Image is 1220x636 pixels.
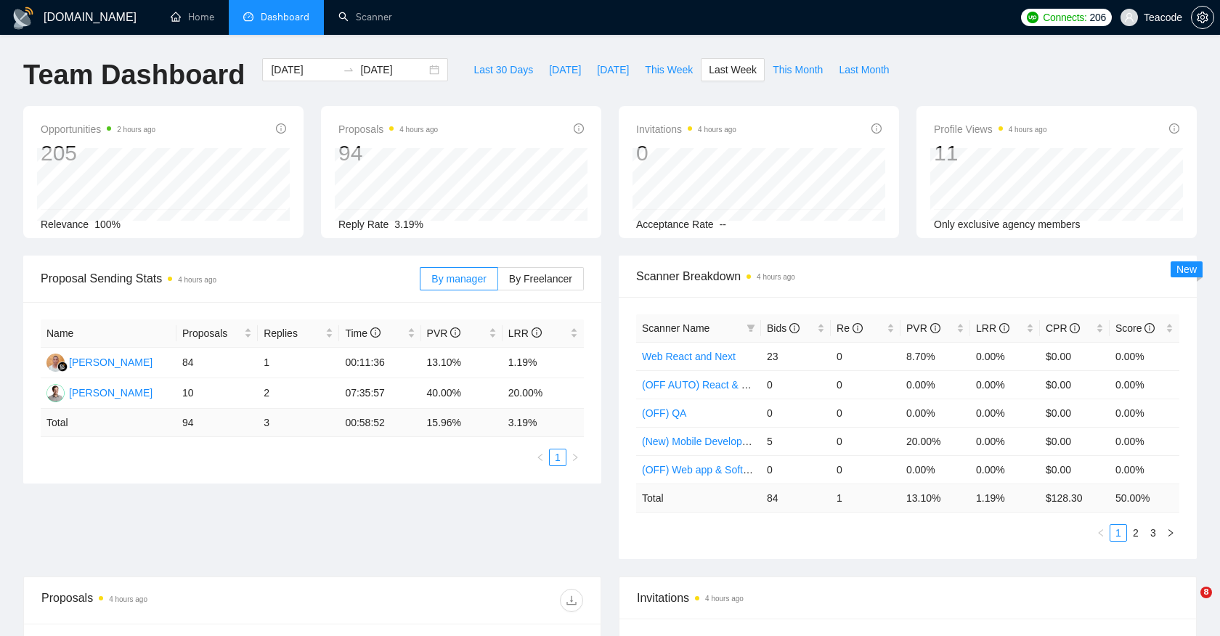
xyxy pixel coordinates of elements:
[339,378,420,409] td: 07:35:57
[69,385,152,401] div: [PERSON_NAME]
[560,589,583,612] button: download
[450,327,460,338] span: info-circle
[41,121,155,138] span: Opportunities
[509,273,572,285] span: By Freelancer
[637,58,701,81] button: This Week
[642,436,765,447] a: (New) Mobile Development
[1128,525,1144,541] a: 2
[1092,524,1110,542] li: Previous Page
[900,455,970,484] td: 0.00%
[761,399,831,427] td: 0
[1097,529,1105,537] span: left
[503,378,584,409] td: 20.00%
[571,453,579,462] span: right
[1110,484,1179,512] td: 50.00 %
[1192,12,1213,23] span: setting
[465,58,541,81] button: Last 30 Days
[642,464,805,476] a: (OFF) Web app & Software Scanner
[46,356,152,367] a: MU[PERSON_NAME]
[642,379,855,391] a: (OFF AUTO) React & Node Websites and Apps
[970,370,1040,399] td: 0.00%
[773,62,823,78] span: This Month
[117,126,155,134] time: 2 hours ago
[94,219,121,230] span: 100%
[636,484,761,512] td: Total
[69,354,152,370] div: [PERSON_NAME]
[258,348,339,378] td: 1
[1110,455,1179,484] td: 0.00%
[934,121,1047,138] span: Profile Views
[757,273,795,281] time: 4 hours ago
[642,322,709,334] span: Scanner Name
[532,449,549,466] li: Previous Page
[701,58,765,81] button: Last Week
[1040,342,1110,370] td: $0.00
[339,409,420,437] td: 00:58:52
[930,323,940,333] span: info-circle
[345,327,380,339] span: Time
[1110,524,1127,542] li: 1
[1176,264,1197,275] span: New
[970,455,1040,484] td: 0.00%
[421,348,503,378] td: 13.10%
[1040,399,1110,427] td: $0.00
[258,378,339,409] td: 2
[597,62,629,78] span: [DATE]
[761,370,831,399] td: 0
[839,62,889,78] span: Last Month
[261,11,309,23] span: Dashboard
[831,484,900,512] td: 1
[338,11,392,23] a: searchScanner
[338,139,438,167] div: 94
[176,378,258,409] td: 10
[837,322,863,334] span: Re
[1144,524,1162,542] li: 3
[338,121,438,138] span: Proposals
[645,62,693,78] span: This Week
[970,484,1040,512] td: 1.19 %
[900,427,970,455] td: 20.00%
[871,123,882,134] span: info-circle
[508,327,542,339] span: LRR
[343,64,354,76] span: swap-right
[394,219,423,230] span: 3.19%
[970,427,1040,455] td: 0.00%
[853,323,863,333] span: info-circle
[176,348,258,378] td: 84
[1115,322,1155,334] span: Score
[744,317,758,339] span: filter
[41,409,176,437] td: Total
[1040,427,1110,455] td: $0.00
[23,58,245,92] h1: Team Dashboard
[934,219,1081,230] span: Only exclusive agency members
[900,399,970,427] td: 0.00%
[1090,9,1106,25] span: 206
[765,58,831,81] button: This Month
[1040,455,1110,484] td: $0.00
[970,342,1040,370] td: 0.00%
[831,342,900,370] td: 0
[338,219,389,230] span: Reply Rate
[831,399,900,427] td: 0
[637,589,1179,607] span: Invitations
[41,219,89,230] span: Relevance
[176,319,258,348] th: Proposals
[1127,524,1144,542] li: 2
[761,427,831,455] td: 5
[1009,126,1047,134] time: 4 hours ago
[566,449,584,466] button: right
[1145,525,1161,541] a: 3
[258,409,339,437] td: 3
[636,121,736,138] span: Invitations
[970,399,1040,427] td: 0.00%
[566,449,584,466] li: Next Page
[258,319,339,348] th: Replies
[831,427,900,455] td: 0
[720,219,726,230] span: --
[1191,6,1214,29] button: setting
[1043,9,1086,25] span: Connects:
[360,62,426,78] input: End date
[503,348,584,378] td: 1.19%
[339,348,420,378] td: 00:11:36
[1046,322,1080,334] span: CPR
